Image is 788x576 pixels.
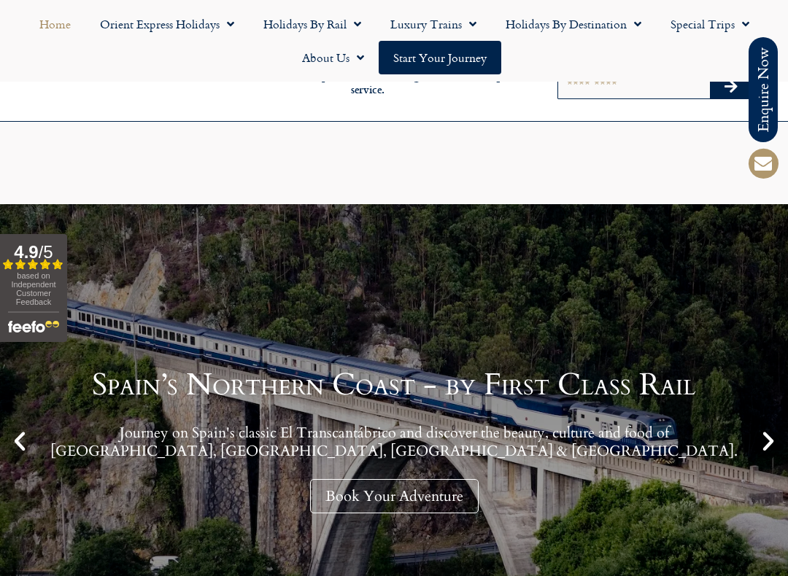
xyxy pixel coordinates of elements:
[756,429,781,454] div: Next slide
[214,55,522,96] h6: [DATE] to [DATE] 9am – 5pm Outside of these times please leave a message on our 24/7 enquiry serv...
[656,7,764,41] a: Special Trips
[7,429,32,454] div: Previous slide
[25,7,85,41] a: Home
[249,7,376,41] a: Holidays by Rail
[376,7,491,41] a: Luxury Trains
[379,41,501,74] a: Start your Journey
[491,7,656,41] a: Holidays by Destination
[85,7,249,41] a: Orient Express Holidays
[710,75,752,98] button: Search
[36,370,752,400] h1: Spain’s Northern Coast - by First Class Rail
[287,41,379,74] a: About Us
[7,7,781,74] nav: Menu
[36,424,752,460] p: Journey on Spain's classic El Transcantábrico and discover the beauty, culture and food of [GEOGR...
[310,479,479,513] a: Book Your Adventure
